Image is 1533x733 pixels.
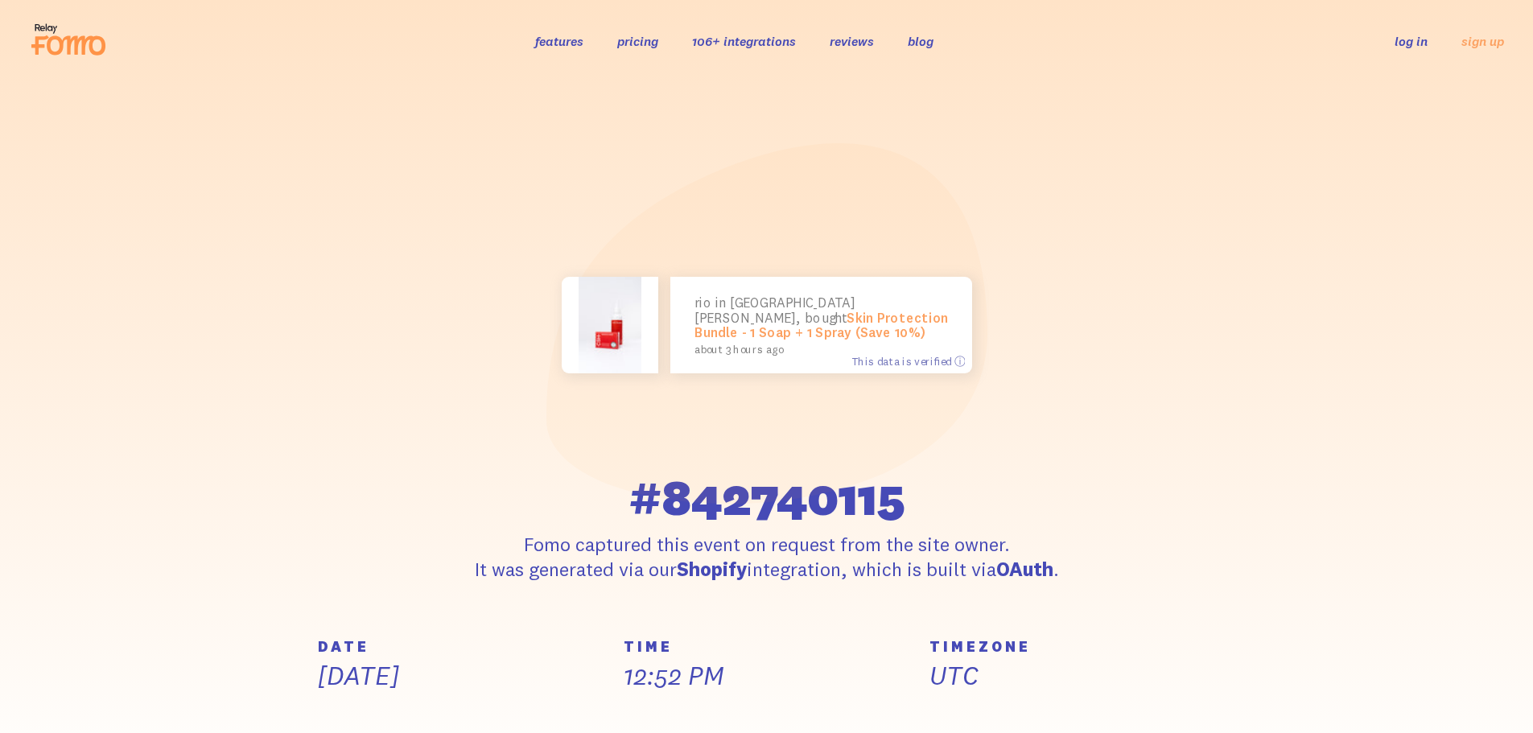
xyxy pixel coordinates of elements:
strong: Shopify [677,557,747,581]
a: log in [1395,33,1428,49]
a: Skin Protection Bundle - 1 Soap + 1 Spray (Save 10%) [694,309,948,340]
span: This data is verified ⓘ [851,354,965,368]
a: reviews [830,33,874,49]
img: A7302025_small.jpg [579,277,641,373]
p: UTC [929,659,1216,693]
a: features [535,33,583,49]
p: rio in [GEOGRAPHIC_DATA][PERSON_NAME], bought [694,296,948,356]
a: pricing [617,33,658,49]
span: #842740115 [628,472,905,522]
a: blog [908,33,933,49]
h5: TIME [624,640,910,654]
small: about 3 hours ago [694,343,941,355]
p: Fomo captured this event on request from the site owner. It was generated via our integration, wh... [471,532,1063,582]
a: sign up [1461,33,1504,50]
strong: OAuth [996,557,1053,581]
h5: TIMEZONE [929,640,1216,654]
h5: DATE [318,640,604,654]
p: 12:52 PM [624,659,910,693]
p: [DATE] [318,659,604,693]
a: 106+ integrations [692,33,796,49]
